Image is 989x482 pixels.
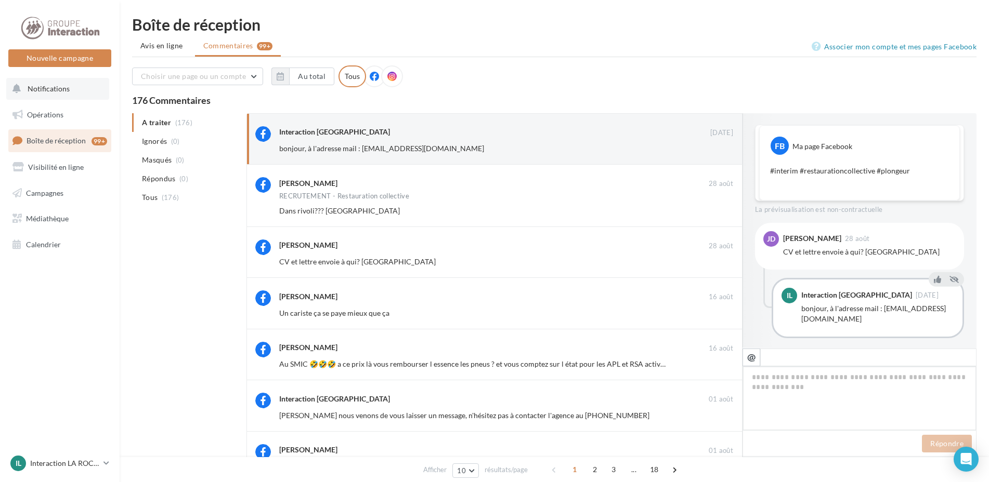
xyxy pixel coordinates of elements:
a: Médiathèque [6,208,113,230]
span: JD [767,234,775,244]
button: 10 [452,463,479,478]
span: Répondus [142,173,176,184]
span: IL [16,458,21,468]
p: Interaction LA ROCHE SUR YON [30,458,99,468]
span: Médiathèque [26,214,69,223]
span: (0) [176,156,185,164]
span: ... [626,461,642,478]
button: Au total [289,68,334,85]
button: Répondre [922,435,972,452]
span: 18 [646,461,663,478]
div: Interaction [GEOGRAPHIC_DATA] [279,394,390,404]
span: [DATE] [916,292,939,299]
span: 1 [566,461,583,478]
a: Opérations [6,104,113,126]
button: Au total [271,68,334,85]
span: 28 août [845,235,869,242]
div: Ma page Facebook [792,141,852,152]
div: [PERSON_NAME] [279,178,337,189]
i: @ [747,352,756,361]
span: Afficher [423,465,447,475]
span: Tous [142,192,158,203]
div: bonjour, à l'adresse mail : [EMAIL_ADDRESS][DOMAIN_NAME] [801,303,954,324]
div: FB [771,137,789,155]
span: Opérations [27,110,63,119]
div: [PERSON_NAME] [279,291,337,302]
div: CV et lettre envoie à qui? [GEOGRAPHIC_DATA] [783,247,956,257]
div: RECRUTEMENT - Restauration collective [279,193,409,199]
div: [PERSON_NAME] [783,235,841,242]
span: Notifications [28,84,70,93]
span: [DATE] [710,128,733,138]
span: Visibilité en ligne [28,163,84,171]
div: 176 Commentaires [132,96,977,105]
span: Dans rivoli??? [GEOGRAPHIC_DATA] [279,206,400,215]
a: Associer mon compte et mes pages Facebook [812,41,977,53]
span: Un cariste ça se paye mieux que ça [279,309,389,317]
div: La prévisualisation est non-contractuelle [755,201,964,215]
span: Boîte de réception [27,136,86,145]
a: Calendrier [6,234,113,256]
span: résultats/page [485,465,528,475]
p: #interim #restaurationcollective #plongeur [770,166,949,176]
span: Au SMIC 🤣🤣🤣 a ce prix là vous rembourser l essence les pneus ? et vous comptez sur l état pour le... [279,359,819,368]
div: 99+ [92,137,107,145]
span: [PERSON_NAME] nous venons de vous laisser un message, n'hésitez pas à contacter l'agence au [PHON... [279,411,649,420]
span: IL [787,290,792,301]
div: [PERSON_NAME] [279,342,337,353]
div: Interaction [GEOGRAPHIC_DATA] [801,291,912,299]
span: bonjour, à l'adresse mail : [EMAIL_ADDRESS][DOMAIN_NAME] [279,144,484,153]
div: Boîte de réception [132,17,977,32]
div: Interaction [GEOGRAPHIC_DATA] [279,127,390,137]
span: Choisir une page ou un compte [141,72,246,81]
span: 10 [457,466,466,475]
button: Choisir une page ou un compte [132,68,263,85]
button: @ [743,349,760,366]
a: Boîte de réception99+ [6,129,113,152]
span: (0) [171,137,180,145]
span: 01 août [709,395,733,404]
div: [PERSON_NAME] [279,240,337,250]
span: 28 août [709,242,733,251]
span: 3 [605,461,622,478]
div: Open Intercom Messenger [954,447,979,472]
span: (176) [162,193,179,202]
span: 16 août [709,344,733,353]
span: CV et lettre envoie à qui? [GEOGRAPHIC_DATA] [279,257,436,266]
span: Ignorés [142,136,167,146]
button: Nouvelle campagne [8,49,111,67]
a: Campagnes [6,182,113,204]
span: Campagnes [26,188,63,197]
span: 01 août [709,446,733,456]
span: 2 [587,461,603,478]
span: Masqués [142,155,172,165]
span: (0) [179,175,188,183]
span: Avis en ligne [140,41,183,51]
span: 28 août [709,179,733,189]
div: [PERSON_NAME] [279,445,337,455]
span: 16 août [709,292,733,302]
div: Tous [339,65,366,87]
span: Calendrier [26,240,61,249]
a: Visibilité en ligne [6,156,113,178]
button: Notifications [6,78,109,100]
a: IL Interaction LA ROCHE SUR YON [8,453,111,473]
